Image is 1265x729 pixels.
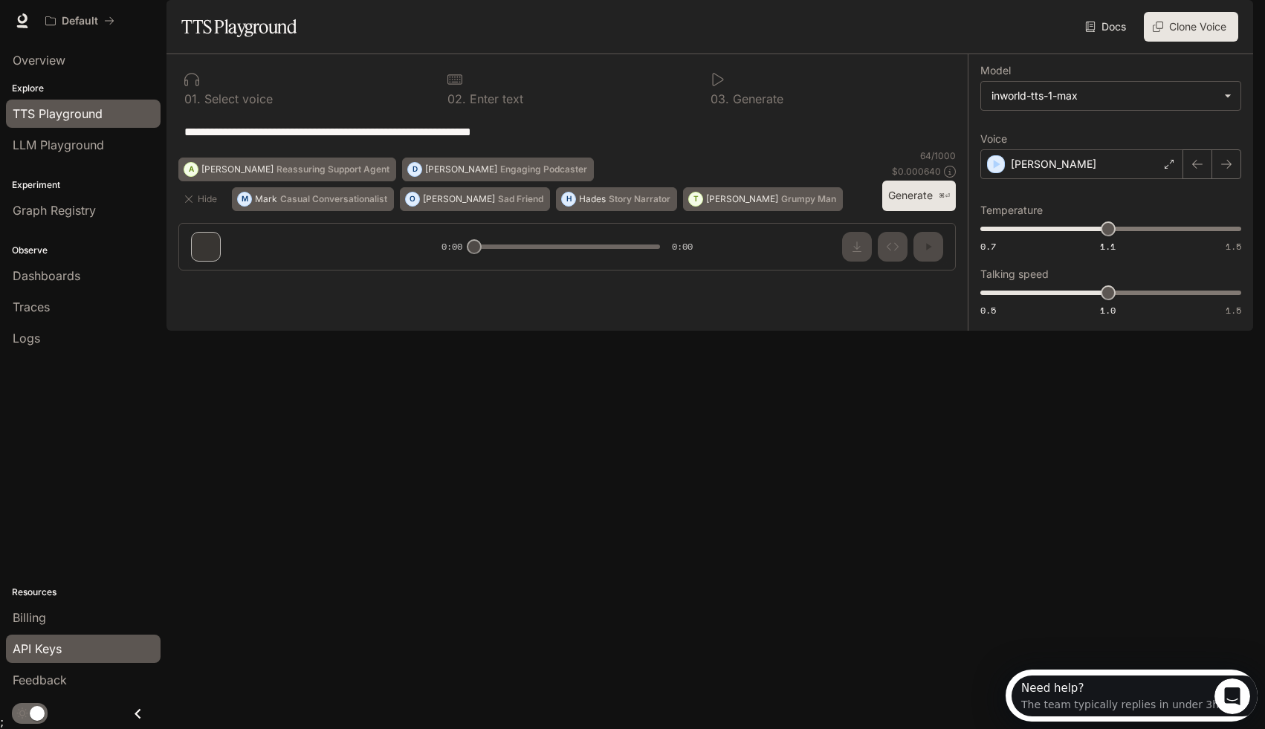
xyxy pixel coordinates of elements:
p: [PERSON_NAME] [201,165,274,174]
p: Engaging Podcaster [500,165,587,174]
div: H [562,187,575,211]
p: [PERSON_NAME] [425,165,497,174]
p: Grumpy Man [781,195,836,204]
p: [PERSON_NAME] [706,195,778,204]
button: HHadesStory Narrator [556,187,677,211]
span: 1.1 [1100,240,1116,253]
div: A [184,158,198,181]
p: Temperature [980,205,1043,216]
p: 64 / 1000 [920,149,956,162]
button: All workspaces [39,6,121,36]
p: Story Narrator [609,195,670,204]
div: Need help? [16,13,213,25]
button: Generate⌘⏎ [882,181,956,211]
p: Generate [729,93,783,105]
iframe: Intercom live chat [1214,678,1250,714]
a: Docs [1082,12,1132,42]
p: Mark [255,195,277,204]
button: A[PERSON_NAME]Reassuring Support Agent [178,158,396,181]
button: O[PERSON_NAME]Sad Friend [400,187,550,211]
iframe: Intercom live chat discovery launcher [1006,670,1258,722]
h1: TTS Playground [181,12,297,42]
p: Default [62,15,98,27]
p: 0 2 . [447,93,466,105]
div: The team typically replies in under 3h [16,25,213,40]
span: 0.5 [980,304,996,317]
div: T [689,187,702,211]
span: 1.5 [1226,304,1241,317]
p: Sad Friend [498,195,543,204]
p: 0 1 . [184,93,201,105]
button: MMarkCasual Conversationalist [232,187,394,211]
p: Talking speed [980,269,1049,279]
span: 1.5 [1226,240,1241,253]
button: T[PERSON_NAME]Grumpy Man [683,187,843,211]
p: Reassuring Support Agent [276,165,389,174]
p: [PERSON_NAME] [1011,157,1096,172]
div: M [238,187,251,211]
button: Clone Voice [1144,12,1238,42]
p: Voice [980,134,1007,144]
div: inworld-tts-1-max [991,88,1217,103]
p: [PERSON_NAME] [423,195,495,204]
p: Model [980,65,1011,76]
span: 1.0 [1100,304,1116,317]
p: Enter text [466,93,523,105]
button: D[PERSON_NAME]Engaging Podcaster [402,158,594,181]
p: $ 0.000640 [892,165,941,178]
p: Select voice [201,93,273,105]
div: inworld-tts-1-max [981,82,1240,110]
div: D [408,158,421,181]
div: Open Intercom Messenger [6,6,257,47]
p: Casual Conversationalist [280,195,387,204]
span: 0.7 [980,240,996,253]
button: Hide [178,187,226,211]
p: 0 3 . [711,93,729,105]
div: O [406,187,419,211]
p: ⌘⏎ [939,192,950,201]
p: Hades [579,195,606,204]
